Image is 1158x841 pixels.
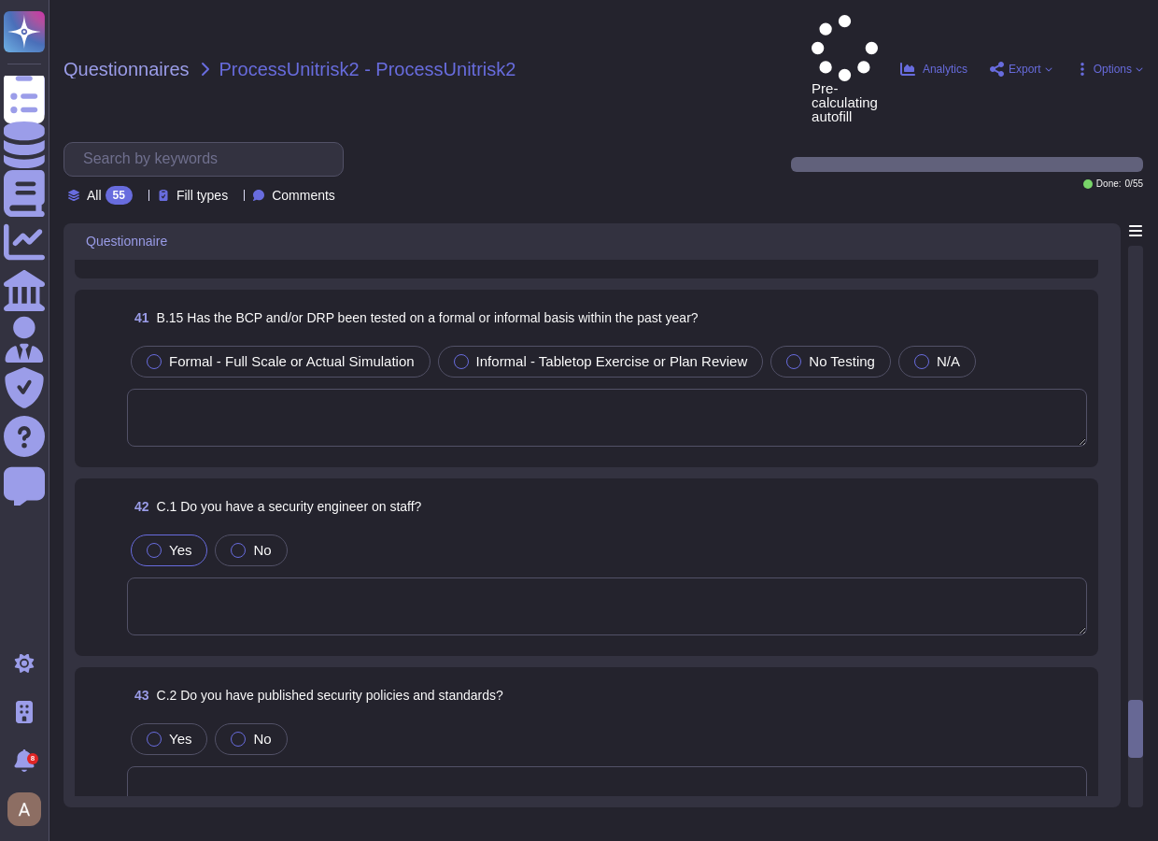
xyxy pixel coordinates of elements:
div: 8 [27,753,38,764]
span: Export [1009,64,1041,75]
button: user [4,789,54,830]
button: Analytics [900,62,967,77]
span: Options [1094,64,1132,75]
span: Yes [169,542,191,558]
span: Done: [1096,179,1122,189]
div: 55 [106,186,133,205]
span: Questionnaire [86,235,167,248]
span: 0 / 55 [1125,179,1143,189]
span: Questionnaires [64,60,190,78]
span: C.2 Do you have published security policies and standards? [157,688,503,703]
span: 41 [127,311,149,324]
span: C.1 Do you have a security engineer on staff? [157,499,422,514]
span: No Testing [809,353,875,369]
span: 43 [127,689,149,702]
span: ProcessUnitrisk2 - ProcessUnitrisk2 [219,60,516,78]
input: Search by keywords [74,143,343,176]
span: No [253,542,271,558]
span: All [87,189,102,202]
span: Pre-calculating autofill [812,15,878,123]
span: Fill types [177,189,228,202]
span: Informal - Tabletop Exercise or Plan Review [476,353,748,369]
span: No [253,731,271,747]
span: 42 [127,500,149,513]
span: B.15 Has the BCP and/or DRP been tested on a formal or informal basis within the past year? [157,310,699,325]
span: Formal - Full Scale or Actual Simulation [169,353,415,369]
span: Analytics [923,64,967,75]
span: Comments [272,189,335,202]
img: user [7,792,41,826]
span: Yes [169,731,191,747]
span: N/A [937,353,960,369]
